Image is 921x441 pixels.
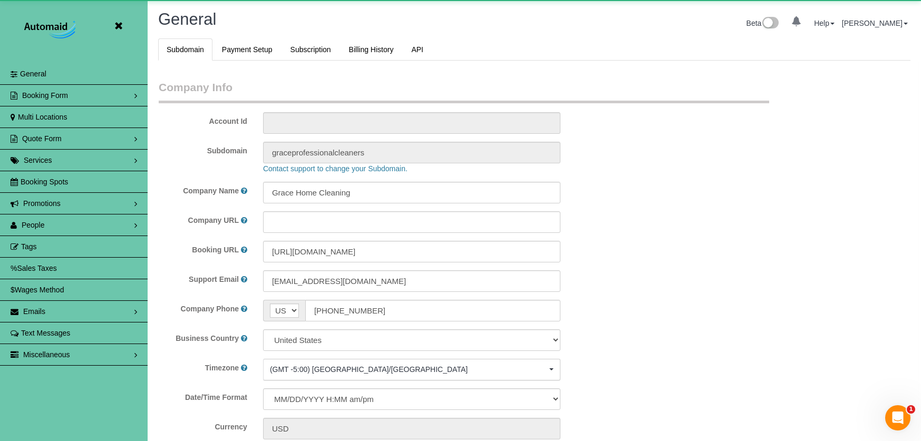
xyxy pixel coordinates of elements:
[907,405,915,414] span: 1
[21,329,70,337] span: Text Messages
[403,38,432,61] a: API
[22,134,62,143] span: Quote Form
[282,38,340,61] a: Subscription
[18,113,67,121] span: Multi Locations
[885,405,910,430] iframe: Intercom live chat
[24,156,52,164] span: Services
[151,142,255,156] label: Subdomain
[192,244,239,255] label: Booking URL
[22,91,68,100] span: Booking Form
[214,38,281,61] a: Payment Setup
[151,112,255,126] label: Account Id
[263,359,560,380] button: (GMT -5:00) [GEOGRAPHIC_DATA]/[GEOGRAPHIC_DATA]
[270,364,547,375] span: (GMT -5:00) [GEOGRAPHIC_DATA]/[GEOGRAPHIC_DATA]
[255,163,881,174] div: Contact support to change your Subdomain.
[263,359,560,380] ol: Choose Timezone
[181,303,239,314] label: Company Phone
[189,274,239,285] label: Support Email
[761,17,779,31] img: New interface
[20,70,46,78] span: General
[15,286,64,294] span: Wages Method
[158,38,212,61] a: Subdomain
[176,333,239,344] label: Business Country
[305,300,560,321] input: Phone
[159,80,769,103] legend: Company Info
[23,307,45,316] span: Emails
[23,199,61,208] span: Promotions
[151,388,255,403] label: Date/Time Format
[22,221,45,229] span: People
[341,38,402,61] a: Billing History
[17,264,56,272] span: Sales Taxes
[23,350,70,359] span: Miscellaneous
[21,178,68,186] span: Booking Spots
[205,362,239,373] label: Timezone
[183,185,239,196] label: Company Name
[842,19,908,27] a: [PERSON_NAME]
[814,19,835,27] a: Help
[151,418,255,432] label: Currency
[747,19,779,27] a: Beta
[18,18,84,42] img: Automaid Logo
[188,215,239,226] label: Company URL
[158,10,216,28] span: General
[21,242,37,251] span: Tags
